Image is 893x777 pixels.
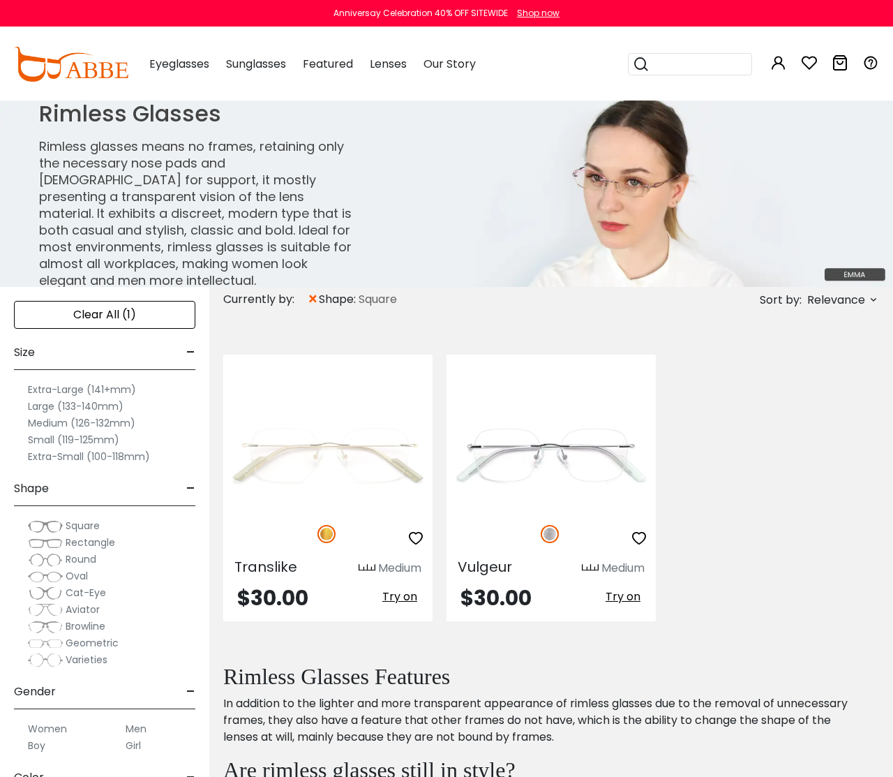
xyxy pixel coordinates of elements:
span: Our Story [423,56,476,72]
div: Medium [601,560,645,577]
div: Anniversay Celebration 40% OFF SITEWIDE [333,7,508,20]
img: Rectangle.png [28,536,63,550]
span: Size [14,336,35,369]
span: Browline [66,619,105,633]
h1: Rimless Glasses [39,101,352,127]
p: Rimless glasses means no frames, retaining only the necessary nose pads and [DEMOGRAPHIC_DATA] fo... [39,138,352,289]
span: - [186,336,195,369]
span: Aviator [66,602,100,616]
label: Large (133-140mm) [28,398,123,415]
label: Men [126,720,147,737]
span: Rectangle [66,535,115,549]
img: Geometric.png [28,637,63,651]
span: Lenses [370,56,407,72]
span: Geometric [66,636,119,650]
span: Relevance [807,288,865,313]
img: Round.png [28,553,63,567]
span: × [307,287,319,312]
div: Medium [378,560,421,577]
a: Shop now [510,7,560,19]
span: shape: [319,291,359,308]
label: Girl [126,737,141,754]
div: Clear All (1) [14,301,195,329]
span: $30.00 [460,583,532,613]
img: abbeglasses.com [14,47,128,82]
label: Women [28,720,67,737]
span: Eyeglasses [149,56,209,72]
img: Square.png [28,519,63,533]
img: Browline.png [28,620,63,634]
span: Cat-Eye [66,586,106,600]
img: size ruler [359,563,375,574]
span: Try on [606,589,640,605]
div: Currently by: [223,287,307,312]
span: Try on [382,589,417,605]
label: Extra-Large (141+mm) [28,381,136,398]
img: Varieties.png [28,653,63,667]
span: Translike [234,557,297,577]
button: Try on [378,588,421,606]
span: Varieties [66,653,107,667]
label: Boy [28,737,45,754]
span: - [186,675,195,709]
span: $30.00 [237,583,308,613]
span: Square [359,291,397,308]
span: Shape [14,472,49,505]
label: Small (119-125mm) [28,431,119,448]
img: Cat-Eye.png [28,586,63,600]
img: size ruler [582,563,599,574]
span: Square [66,519,100,533]
label: Medium (126-132mm) [28,415,135,431]
span: Round [66,552,96,566]
img: Silver Vulgeur - Metal ,Adjust Nose Pads [446,405,656,510]
button: Try on [601,588,645,606]
span: Oval [66,569,88,583]
img: Gold Translike - Metal ,Adjust Nose Pads [223,405,433,510]
img: Silver [541,525,559,543]
img: Aviator.png [28,603,63,617]
label: Extra-Small (100-118mm) [28,448,150,465]
img: Gold [317,525,336,543]
h2: Rimless Glasses Features [223,663,865,690]
span: Sunglasses [226,56,286,72]
span: Vulgeur [458,557,512,577]
p: In addition to the lighter and more transparent appearance of rimless glasses due to the removal ... [223,695,865,746]
span: - [186,472,195,505]
span: Sort by: [760,292,802,308]
div: Shop now [517,7,560,20]
img: Oval.png [28,570,63,584]
span: Gender [14,675,56,709]
span: Featured [303,56,353,72]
